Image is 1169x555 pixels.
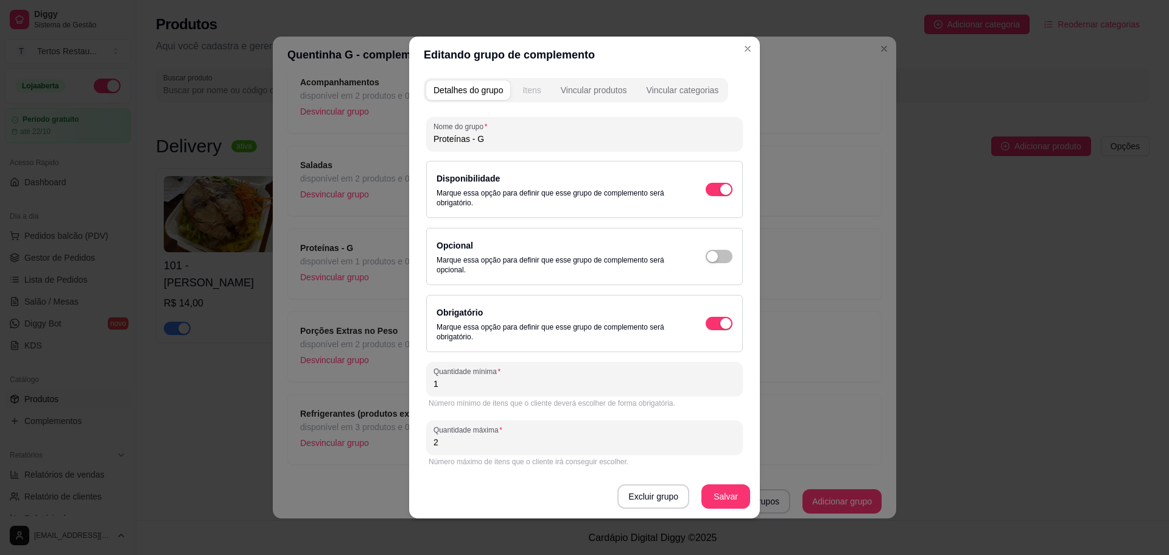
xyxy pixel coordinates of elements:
button: Close [738,39,757,58]
input: Quantidade máxima [434,436,735,448]
input: Quantidade mínima [434,378,735,390]
div: Itens [522,84,541,96]
div: Número máximo de itens que o cliente irá conseguir escolher. [429,457,740,467]
label: Obrigatório [437,308,483,317]
label: Disponibilidade [437,174,500,183]
div: complement-group [424,78,745,102]
label: Quantidade mínima [434,366,505,376]
div: Número mínimo de itens que o cliente deverá escolher de forma obrigatória. [429,398,740,408]
button: Salvar [701,484,750,509]
label: Opcional [437,241,473,250]
p: Marque essa opção para definir que esse grupo de complemento será obrigatório. [437,188,681,208]
button: Excluir grupo [617,484,689,509]
div: complement-group [424,78,728,102]
label: Nome do grupo [434,121,491,132]
input: Nome do grupo [434,133,735,145]
p: Marque essa opção para definir que esse grupo de complemento será opcional. [437,255,681,275]
header: Editando grupo de complemento [409,37,760,73]
label: Quantidade máxima [434,425,507,435]
div: Vincular produtos [561,84,627,96]
div: Detalhes do grupo [434,84,503,96]
div: Vincular categorias [646,84,718,96]
p: Marque essa opção para definir que esse grupo de complemento será obrigatório. [437,322,681,342]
